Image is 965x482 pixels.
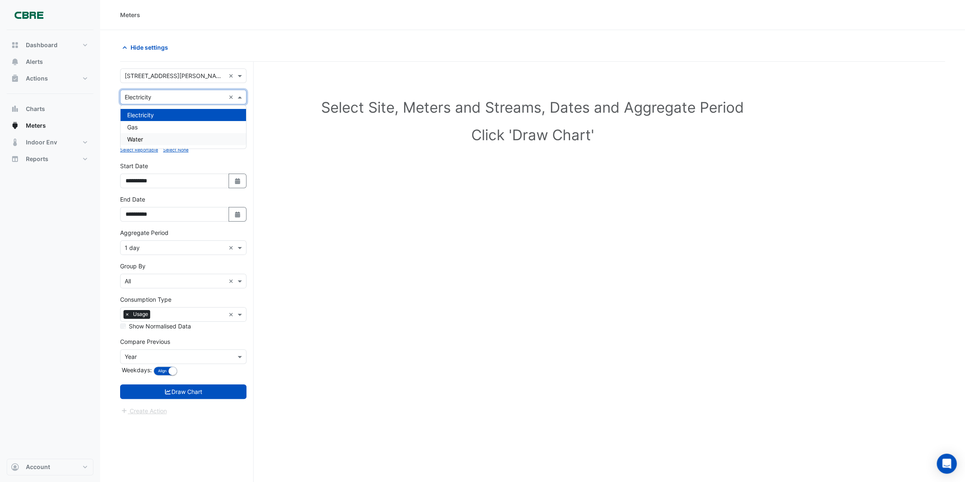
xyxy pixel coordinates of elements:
app-icon: Meters [11,121,19,130]
span: Electricity [127,111,154,119]
label: Weekdays: [120,366,152,374]
label: Compare Previous [120,337,170,346]
app-icon: Alerts [11,58,19,66]
span: × [123,310,131,318]
span: Water [127,136,143,143]
span: Indoor Env [26,138,57,146]
app-icon: Actions [11,74,19,83]
span: Clear [229,243,236,252]
span: Clear [229,310,236,319]
button: Indoor Env [7,134,93,151]
label: End Date [120,195,145,204]
button: Hide settings [120,40,173,55]
button: Reports [7,151,93,167]
app-icon: Charts [11,105,19,113]
label: Show Normalised Data [129,322,191,331]
div: Meters [120,10,140,19]
label: Start Date [120,162,148,170]
span: Dashboard [26,41,58,49]
small: Select Reportable [120,147,158,153]
span: Alerts [26,58,43,66]
span: Clear [229,277,236,285]
app-icon: Reports [11,155,19,163]
app-icon: Dashboard [11,41,19,49]
span: Gas [127,124,138,131]
h1: Select Site, Meters and Streams, Dates and Aggregate Period [133,98,932,116]
fa-icon: Select Date [234,177,241,184]
span: Meters [26,121,46,130]
button: Alerts [7,53,93,70]
small: Select None [163,147,188,153]
span: Charts [26,105,45,113]
span: Clear [229,93,236,101]
button: Meters [7,117,93,134]
app-icon: Indoor Env [11,138,19,146]
span: Clear [229,71,236,80]
span: Reports [26,155,48,163]
button: Charts [7,101,93,117]
app-escalated-ticket-create-button: Please draw the charts first [120,406,167,414]
button: Dashboard [7,37,93,53]
span: Account [26,463,50,471]
span: Usage [131,310,150,318]
label: Group By [120,262,146,270]
button: Draw Chart [120,384,246,399]
h1: Click 'Draw Chart' [133,126,932,144]
button: Select Reportable [120,146,158,154]
button: Account [7,459,93,475]
span: Hide settings [131,43,168,52]
span: Actions [26,74,48,83]
fa-icon: Select Date [234,211,241,218]
div: Open Intercom Messenger [937,454,957,474]
label: Aggregate Period [120,228,168,237]
ng-dropdown-panel: Options list [120,105,246,149]
label: Consumption Type [120,295,171,304]
button: Select None [163,146,188,154]
button: Actions [7,70,93,87]
img: Company Logo [10,7,48,23]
